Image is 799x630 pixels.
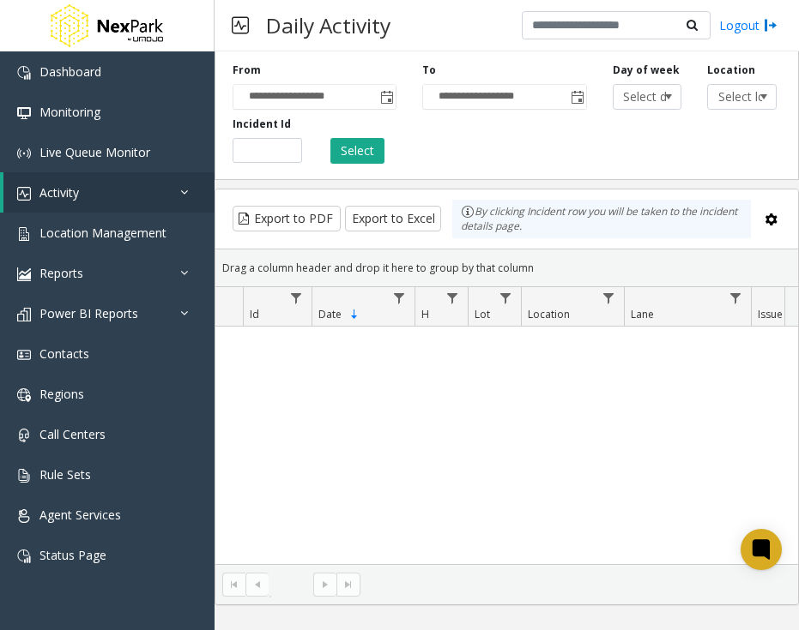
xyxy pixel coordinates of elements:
[17,187,31,201] img: 'icon'
[597,287,620,310] a: Location Filter Menu
[631,307,654,321] span: Lane
[17,509,31,523] img: 'icon'
[257,4,399,46] h3: Daily Activity
[614,85,668,109] span: Select day...
[39,225,166,241] span: Location Management
[318,307,342,321] span: Date
[17,429,31,442] img: 'icon'
[39,507,121,523] span: Agent Services
[233,206,341,231] button: Export to PDF
[17,66,31,80] img: 'icon'
[421,307,429,321] span: H
[233,117,291,132] label: Incident Id
[345,206,441,231] button: Export to Excel
[17,469,31,483] img: 'icon'
[719,16,778,34] a: Logout
[422,63,436,78] label: To
[17,308,31,321] img: 'icon'
[17,147,31,160] img: 'icon'
[39,144,150,160] span: Live Queue Monitor
[613,63,680,78] label: Day of week
[39,265,83,281] span: Reports
[475,307,490,321] span: Lot
[39,547,106,563] span: Status Page
[215,287,798,565] div: Data table
[348,308,361,321] span: Sortable
[528,307,570,321] span: Location
[708,85,762,109] span: Select location...
[17,549,31,563] img: 'icon'
[17,227,31,241] img: 'icon'
[39,345,89,362] span: Contacts
[250,307,259,321] span: Id
[39,104,100,120] span: Monitoring
[233,63,261,78] label: From
[39,184,79,201] span: Activity
[17,106,31,120] img: 'icon'
[17,348,31,362] img: 'icon'
[764,16,778,34] img: logout
[285,287,308,310] a: Id Filter Menu
[707,63,755,78] label: Location
[17,388,31,402] img: 'icon'
[388,287,411,310] a: Date Filter Menu
[377,85,396,109] span: Toggle popup
[461,205,475,219] img: infoIcon.svg
[215,253,798,283] div: Drag a column header and drop it here to group by that column
[724,287,748,310] a: Lane Filter Menu
[39,386,84,402] span: Regions
[441,287,464,310] a: H Filter Menu
[452,200,751,238] div: By clicking Incident row you will be taken to the incident details page.
[39,466,91,483] span: Rule Sets
[39,426,106,442] span: Call Centers
[17,267,31,281] img: 'icon'
[330,138,384,164] button: Select
[494,287,518,310] a: Lot Filter Menu
[758,307,783,321] span: Issue
[39,63,101,80] span: Dashboard
[232,4,249,46] img: pageIcon
[3,172,215,213] a: Activity
[39,305,138,321] span: Power BI Reports
[567,85,586,109] span: Toggle popup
